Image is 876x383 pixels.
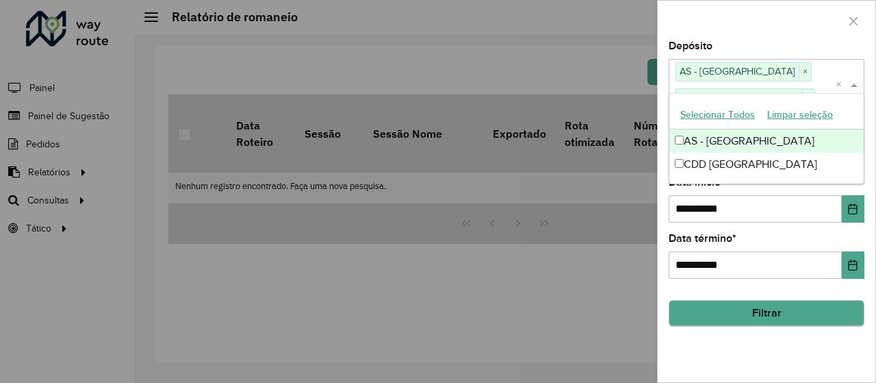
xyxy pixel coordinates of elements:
[761,104,839,125] button: Limpar seleção
[669,153,864,176] div: CDD [GEOGRAPHIC_DATA]
[674,104,761,125] button: Selecionar Todos
[802,90,814,106] span: ×
[842,195,864,223] button: Choose Date
[669,300,864,326] button: Filtrar
[836,77,847,93] span: Clear all
[799,64,811,80] span: ×
[669,93,864,184] ng-dropdown-panel: Options list
[669,230,736,247] label: Data término
[676,89,802,106] span: CDD [GEOGRAPHIC_DATA]
[842,251,864,279] button: Choose Date
[669,129,864,153] div: AS - [GEOGRAPHIC_DATA]
[669,38,712,54] label: Depósito
[676,63,799,79] span: AS - [GEOGRAPHIC_DATA]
